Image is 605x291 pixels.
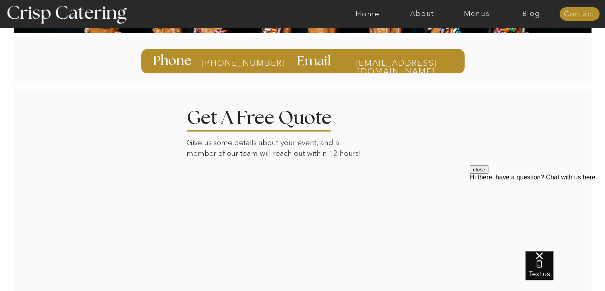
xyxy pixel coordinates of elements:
a: Blog [504,10,558,18]
h2: Get A Free Quote [187,109,356,124]
a: [EMAIL_ADDRESS][DOMAIN_NAME] [340,59,453,66]
iframe: podium webchat widget prompt [470,165,605,261]
a: Menus [449,10,504,18]
a: About [395,10,449,18]
a: [PHONE_NUMBER] [201,59,265,67]
h3: Phone [153,54,193,68]
a: Contact [559,10,599,18]
p: Give us some details about your event, and a member of our team will reach out within 12 hours! [187,138,367,161]
h3: Email [297,55,333,67]
iframe: podium webchat widget bubble [525,251,605,291]
a: Home [340,10,395,18]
